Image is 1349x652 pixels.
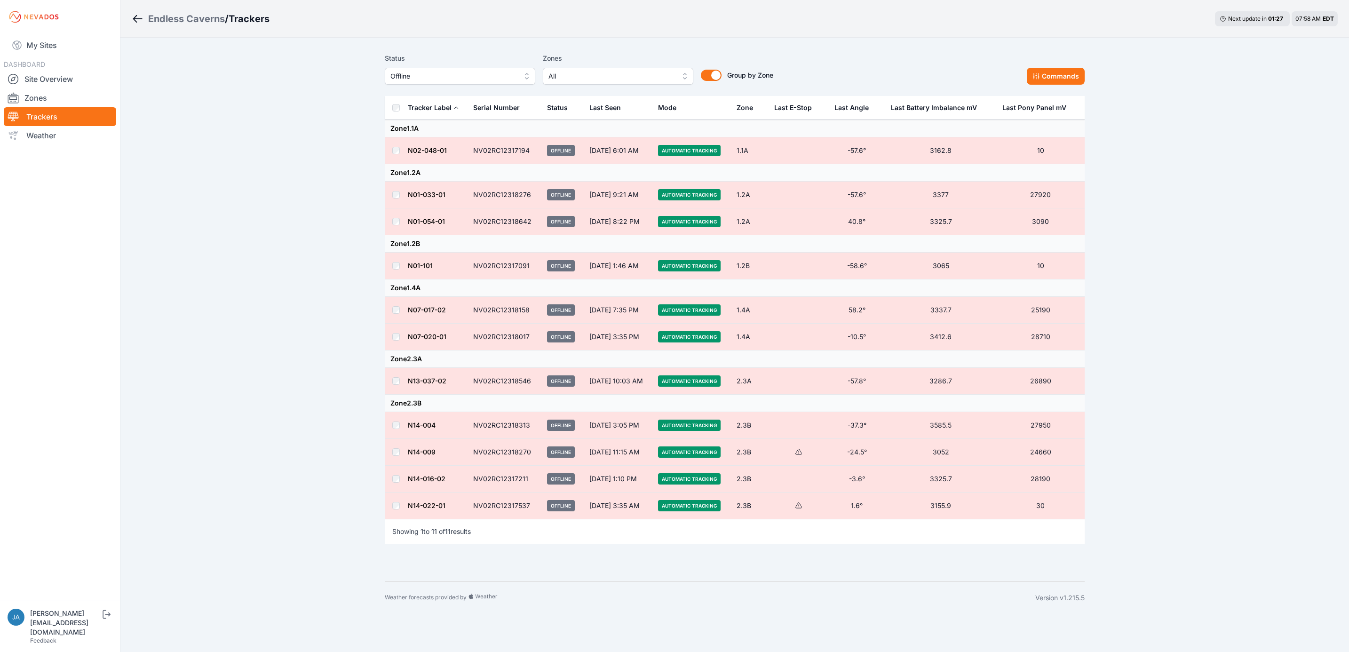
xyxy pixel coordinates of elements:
[547,473,575,485] span: Offline
[737,96,761,119] button: Zone
[834,96,876,119] button: Last Angle
[468,439,541,466] td: NV02RC12318270
[547,145,575,156] span: Offline
[547,260,575,271] span: Offline
[885,412,997,439] td: 3585.5
[408,103,452,112] div: Tracker Label
[885,368,997,395] td: 3286.7
[731,368,769,395] td: 2.3A
[445,527,451,535] span: 11
[30,637,56,644] a: Feedback
[658,145,721,156] span: Automatic Tracking
[385,593,1035,603] div: Weather forecasts provided by
[4,126,116,145] a: Weather
[829,368,885,395] td: -57.8°
[584,182,653,208] td: [DATE] 9:21 AM
[468,137,541,164] td: NV02RC12317194
[829,297,885,324] td: 58.2°
[1268,15,1285,23] div: 01 : 27
[658,473,721,485] span: Automatic Tracking
[997,466,1085,493] td: 28190
[658,103,676,112] div: Mode
[584,439,653,466] td: [DATE] 11:15 AM
[658,96,684,119] button: Mode
[408,96,459,119] button: Tracker Label
[473,96,527,119] button: Serial Number
[1002,103,1066,112] div: Last Pony Panel mV
[408,306,446,314] a: N07-017-02
[408,448,436,456] a: N14-009
[547,216,575,227] span: Offline
[891,103,977,112] div: Last Battery Imbalance mV
[431,527,437,535] span: 11
[408,217,445,225] a: N01-054-01
[385,350,1085,368] td: Zone 2.3A
[589,96,647,119] div: Last Seen
[408,262,433,270] a: N01-101
[421,527,423,535] span: 1
[4,107,116,126] a: Trackers
[834,103,869,112] div: Last Angle
[829,137,885,164] td: -57.6°
[547,446,575,458] span: Offline
[997,324,1085,350] td: 28710
[468,297,541,324] td: NV02RC12318158
[727,71,773,79] span: Group by Zone
[885,182,997,208] td: 3377
[997,137,1085,164] td: 10
[658,500,721,511] span: Automatic Tracking
[829,439,885,466] td: -24.5°
[885,297,997,324] td: 3337.7
[584,297,653,324] td: [DATE] 7:35 PM
[547,96,575,119] button: Status
[132,7,270,31] nav: Breadcrumb
[385,279,1085,297] td: Zone 1.4A
[774,96,819,119] button: Last E-Stop
[468,182,541,208] td: NV02RC12318276
[584,208,653,235] td: [DATE] 8:22 PM
[829,493,885,519] td: 1.6°
[997,297,1085,324] td: 25190
[658,304,721,316] span: Automatic Tracking
[468,412,541,439] td: NV02RC12318313
[584,466,653,493] td: [DATE] 1:10 PM
[658,331,721,342] span: Automatic Tracking
[829,324,885,350] td: -10.5°
[408,501,445,509] a: N14-022-01
[731,466,769,493] td: 2.3B
[229,12,270,25] h3: Trackers
[829,253,885,279] td: -58.6°
[392,527,471,536] p: Showing to of results
[468,253,541,279] td: NV02RC12317091
[829,208,885,235] td: 40.8°
[408,377,446,385] a: N13-037-02
[1228,15,1267,22] span: Next update in
[1035,593,1085,603] div: Version v1.215.5
[468,208,541,235] td: NV02RC12318642
[385,120,1085,137] td: Zone 1.1A
[385,164,1085,182] td: Zone 1.2A
[225,12,229,25] span: /
[658,375,721,387] span: Automatic Tracking
[385,53,535,64] label: Status
[731,253,769,279] td: 1.2B
[1295,15,1321,22] span: 07:58 AM
[548,71,674,82] span: All
[737,103,753,112] div: Zone
[468,466,541,493] td: NV02RC12317211
[547,304,575,316] span: Offline
[584,253,653,279] td: [DATE] 1:46 AM
[148,12,225,25] a: Endless Caverns
[731,493,769,519] td: 2.3B
[408,146,447,154] a: N02-048-01
[30,609,101,637] div: [PERSON_NAME][EMAIL_ADDRESS][DOMAIN_NAME]
[408,475,445,483] a: N14-016-02
[885,466,997,493] td: 3325.7
[543,68,693,85] button: All
[731,439,769,466] td: 2.3B
[1002,96,1074,119] button: Last Pony Panel mV
[997,439,1085,466] td: 24660
[4,70,116,88] a: Site Overview
[408,333,446,341] a: N07-020-01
